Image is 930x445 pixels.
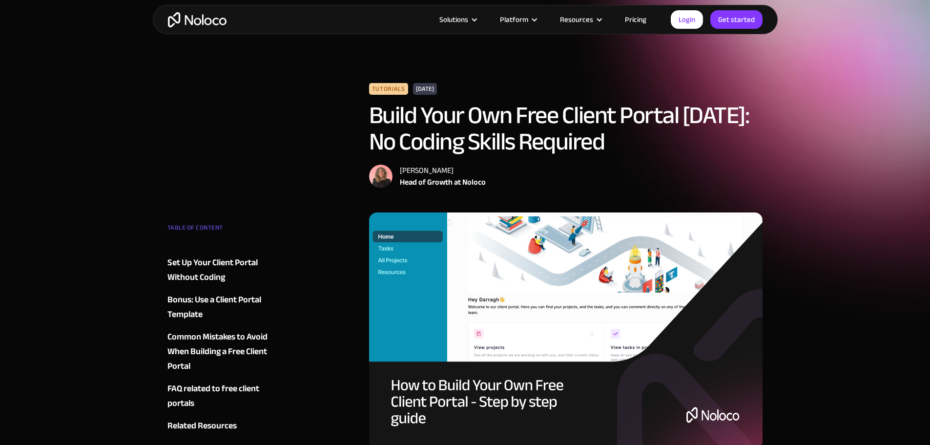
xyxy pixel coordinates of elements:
a: Pricing [613,13,659,26]
div: Related Resources [167,419,237,433]
a: Set Up Your Client Portal Without Coding [167,255,286,285]
div: Resources [548,13,613,26]
a: Login [671,10,703,29]
h1: Build Your Own Free Client Portal [DATE]: No Coding Skills Required [369,102,763,155]
a: Get started [710,10,763,29]
a: FAQ related to free client portals [167,381,286,411]
div: [PERSON_NAME] [400,165,486,176]
div: Solutions [427,13,488,26]
div: Solutions [439,13,468,26]
a: home [168,12,227,27]
a: Common Mistakes to Avoid When Building a Free Client Portal [167,330,286,374]
div: TABLE OF CONTENT [167,220,286,240]
div: Platform [488,13,548,26]
div: Platform [500,13,528,26]
div: Resources [560,13,593,26]
a: Bonus: Use a Client Portal Template [167,293,286,322]
div: Head of Growth at Noloco [400,176,486,188]
div: [DATE] [413,83,437,95]
a: Related Resources [167,419,286,433]
div: Tutorials [369,83,408,95]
